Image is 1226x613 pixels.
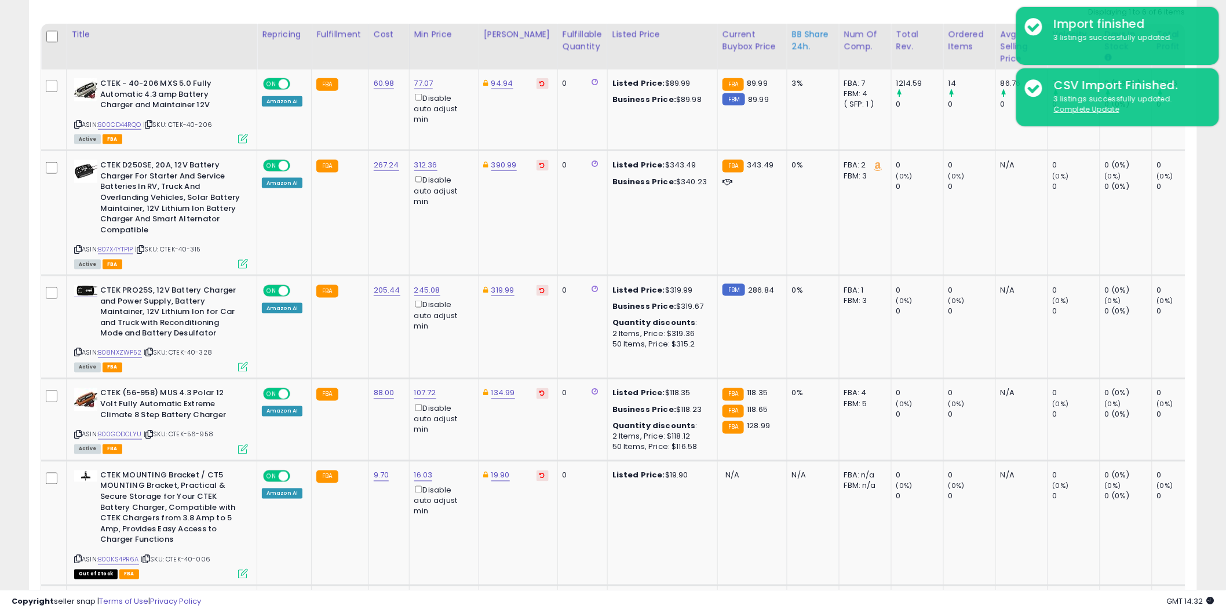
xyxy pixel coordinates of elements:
[491,159,517,171] a: 390.99
[1105,388,1152,399] div: 0 (0%)
[414,174,470,207] div: Disable auto adjust min
[948,160,995,170] div: 0
[723,284,745,296] small: FBM
[74,285,248,371] div: ASIN:
[612,470,665,481] b: Listed Price:
[896,285,943,295] div: 0
[1053,172,1069,181] small: (0%)
[262,96,302,107] div: Amazon AI
[74,160,97,183] img: 412OvW3XrgL._SL40_.jpg
[792,78,830,89] div: 3%
[612,28,713,41] div: Listed Price
[74,388,248,453] div: ASIN:
[414,159,437,171] a: 312.36
[74,134,101,144] span: All listings currently available for purchase on Amazon
[896,306,943,316] div: 0
[563,470,599,481] div: 0
[792,285,830,295] div: 0%
[1157,160,1204,170] div: 0
[948,400,965,409] small: (0%)
[100,470,241,549] b: CTEK MOUNTING Bracket / CT5 MOUNTING Bracket, Practical & Secure Storage for Your CTEK Battery Ch...
[612,470,709,481] div: $19.90
[1157,285,1204,295] div: 0
[264,161,279,171] span: ON
[262,303,302,313] div: Amazon AI
[896,410,943,420] div: 0
[612,78,665,89] b: Listed Price:
[948,306,995,316] div: 0
[491,470,510,481] a: 19.90
[948,491,995,502] div: 0
[747,78,768,89] span: 89.99
[414,298,470,331] div: Disable auto adjust min
[1105,470,1152,481] div: 0 (0%)
[844,481,882,491] div: FBM: n/a
[100,78,241,114] b: CTEK - 40-206 MXS 5.0 Fully Automatic 4.3 amp Battery Charger and Maintainer 12V
[612,405,709,415] div: $118.23
[1157,481,1173,491] small: (0%)
[374,388,395,399] a: 88.00
[948,388,995,399] div: 0
[484,28,553,41] div: [PERSON_NAME]
[1053,160,1100,170] div: 0
[723,421,744,434] small: FBA
[1053,388,1100,399] div: 0
[143,120,212,129] span: | SKU: CTEK-40-206
[612,301,676,312] b: Business Price:
[563,388,599,399] div: 0
[74,570,118,579] span: All listings that are currently out of stock and unavailable for purchase on Amazon
[612,388,709,399] div: $118.35
[612,404,676,415] b: Business Price:
[74,470,97,482] img: 21I3cJOXzPL._SL40_.jpg
[414,28,474,41] div: Min Price
[264,471,279,481] span: ON
[612,329,709,339] div: 2 Items, Price: $319.36
[74,260,101,269] span: All listings currently available for purchase on Amazon
[262,178,302,188] div: Amazon AI
[1053,400,1069,409] small: (0%)
[1157,388,1204,399] div: 0
[491,78,513,89] a: 94.94
[948,181,995,192] div: 0
[612,432,709,442] div: 2 Items, Price: $118.12
[74,160,248,268] div: ASIN:
[74,285,97,297] img: 31ze+YDY8-L._SL40_.jpg
[289,471,307,481] span: OFF
[612,421,696,432] b: Quantity discounts
[792,28,834,53] div: BB Share 24h.
[612,318,709,328] div: :
[119,570,139,579] span: FBA
[491,388,515,399] a: 134.99
[844,89,882,99] div: FBM: 4
[612,176,676,187] b: Business Price:
[563,28,603,53] div: Fulfillable Quantity
[948,285,995,295] div: 0
[1105,410,1152,420] div: 0 (0%)
[74,363,101,373] span: All listings currently available for purchase on Amazon
[374,470,389,481] a: 9.70
[844,295,882,306] div: FBM: 3
[896,470,943,481] div: 0
[723,93,745,105] small: FBM
[1105,400,1121,409] small: (0%)
[99,596,148,607] a: Terms of Use
[262,488,302,499] div: Amazon AI
[844,470,882,481] div: FBA: n/a
[374,159,399,171] a: 267.24
[1105,306,1152,316] div: 0 (0%)
[948,28,991,53] div: Ordered Items
[98,430,142,440] a: B00GODCLYU
[896,400,913,409] small: (0%)
[612,339,709,349] div: 50 Items, Price: $315.2
[896,296,913,305] small: (0%)
[1001,285,1039,295] div: N/A
[98,120,141,130] a: B00CD44RQO
[98,348,142,358] a: B08NXZWP52
[844,171,882,181] div: FBM: 3
[150,596,201,607] a: Privacy Policy
[1001,78,1048,89] div: 86.76
[316,28,363,41] div: Fulfillment
[896,99,943,110] div: 0
[1105,181,1152,192] div: 0 (0%)
[491,284,515,296] a: 319.99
